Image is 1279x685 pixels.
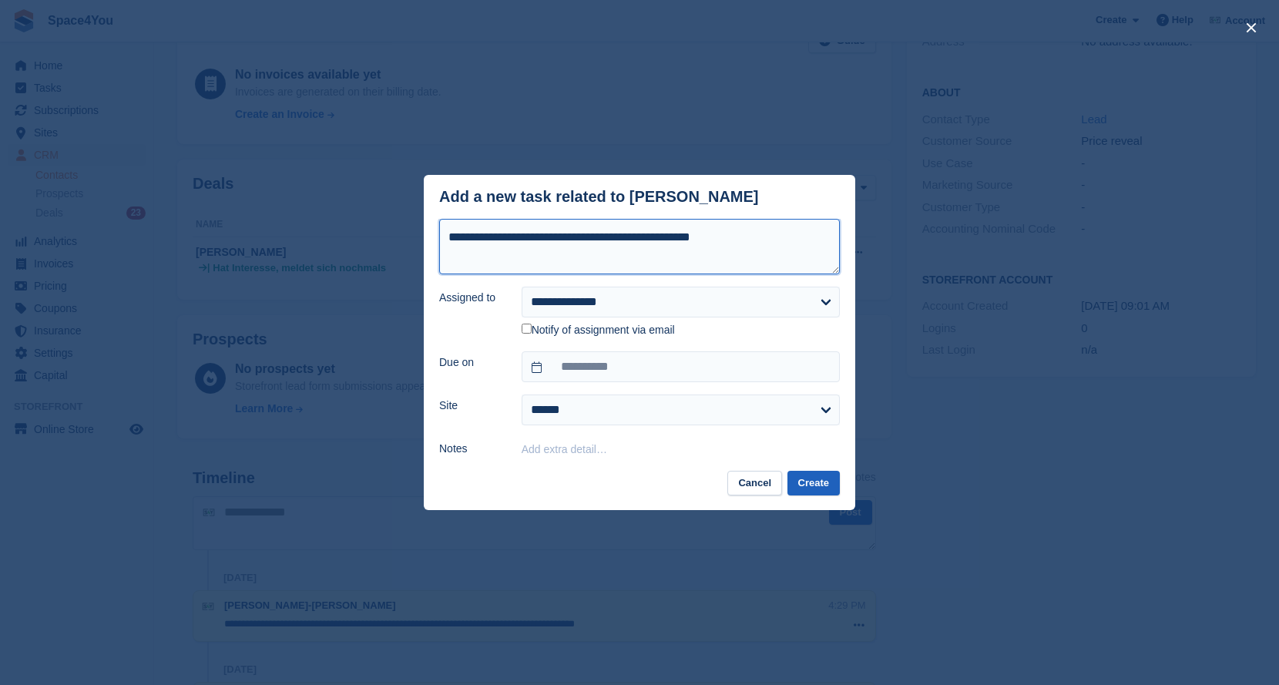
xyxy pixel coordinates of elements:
[522,324,532,334] input: Notify of assignment via email
[727,471,782,496] button: Cancel
[522,443,607,455] button: Add extra detail…
[439,398,503,414] label: Site
[1239,15,1264,40] button: close
[439,188,759,206] div: Add a new task related to [PERSON_NAME]
[439,441,503,457] label: Notes
[439,290,503,306] label: Assigned to
[522,324,675,337] label: Notify of assignment via email
[439,354,503,371] label: Due on
[787,471,840,496] button: Create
